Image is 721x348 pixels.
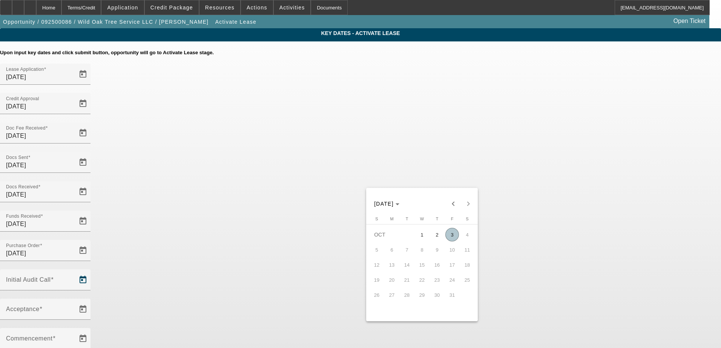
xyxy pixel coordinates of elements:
button: October 11, 2025 [460,242,475,257]
button: October 23, 2025 [430,272,445,287]
span: 2 [430,228,444,241]
button: October 14, 2025 [399,257,414,272]
span: 13 [385,258,399,272]
span: 24 [445,273,459,287]
span: 23 [430,273,444,287]
button: October 10, 2025 [445,242,460,257]
span: 28 [400,288,414,302]
button: October 31, 2025 [445,287,460,302]
button: October 22, 2025 [414,272,430,287]
span: 16 [430,258,444,272]
span: 18 [460,258,474,272]
span: 25 [460,273,474,287]
button: October 25, 2025 [460,272,475,287]
span: 9 [430,243,444,256]
span: 19 [370,273,384,287]
button: October 2, 2025 [430,227,445,242]
button: October 30, 2025 [430,287,445,302]
span: 31 [445,288,459,302]
button: October 21, 2025 [399,272,414,287]
span: 26 [370,288,384,302]
span: 21 [400,273,414,287]
span: F [451,217,454,221]
button: October 7, 2025 [399,242,414,257]
button: October 6, 2025 [384,242,399,257]
span: 29 [415,288,429,302]
button: October 20, 2025 [384,272,399,287]
button: October 24, 2025 [445,272,460,287]
button: October 26, 2025 [369,287,384,302]
td: OCT [369,227,414,242]
span: 27 [385,288,399,302]
button: October 16, 2025 [430,257,445,272]
button: October 19, 2025 [369,272,384,287]
span: 12 [370,258,384,272]
span: 15 [415,258,429,272]
span: S [466,217,468,221]
button: October 27, 2025 [384,287,399,302]
button: October 1, 2025 [414,227,430,242]
button: October 13, 2025 [384,257,399,272]
button: October 15, 2025 [414,257,430,272]
span: 20 [385,273,399,287]
button: October 5, 2025 [369,242,384,257]
button: October 3, 2025 [445,227,460,242]
span: S [375,217,378,221]
button: October 8, 2025 [414,242,430,257]
button: October 9, 2025 [430,242,445,257]
button: October 28, 2025 [399,287,414,302]
span: T [436,217,439,221]
button: Choose month and year [371,197,402,211]
span: 11 [460,243,474,256]
button: October 29, 2025 [414,287,430,302]
button: October 12, 2025 [369,257,384,272]
button: October 18, 2025 [460,257,475,272]
span: 30 [430,288,444,302]
span: 1 [415,228,429,241]
span: 7 [400,243,414,256]
span: 5 [370,243,384,256]
span: 8 [415,243,429,256]
span: 3 [445,228,459,241]
span: M [390,217,393,221]
button: October 17, 2025 [445,257,460,272]
button: October 4, 2025 [460,227,475,242]
span: [DATE] [374,201,394,207]
span: 14 [400,258,414,272]
span: 4 [460,228,474,241]
span: 10 [445,243,459,256]
span: W [420,217,424,221]
button: Previous month [446,196,461,211]
span: 6 [385,243,399,256]
span: T [406,217,408,221]
span: 22 [415,273,429,287]
span: 17 [445,258,459,272]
